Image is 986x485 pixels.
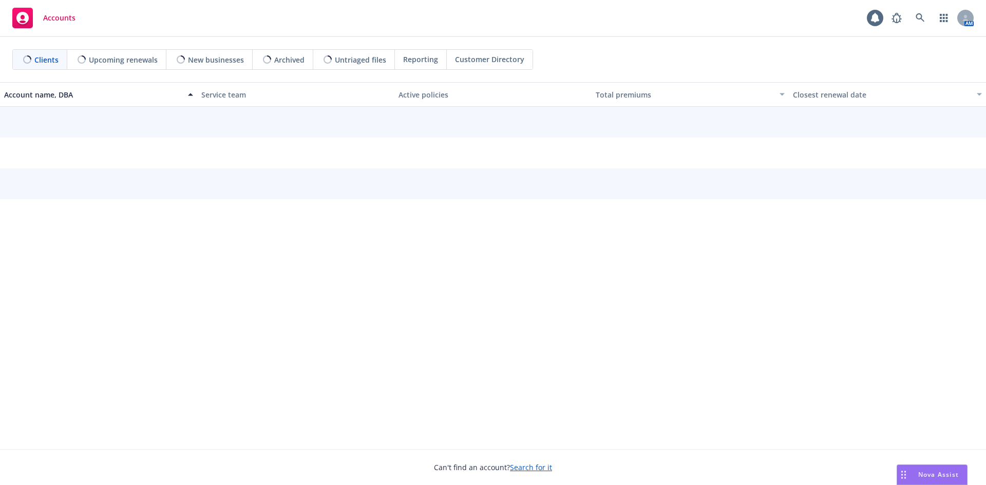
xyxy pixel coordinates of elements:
a: Search [910,8,931,28]
div: Total premiums [596,89,773,100]
div: Active policies [399,89,587,100]
div: Drag to move [897,465,910,484]
a: Accounts [8,4,80,32]
span: New businesses [188,54,244,65]
span: Reporting [403,54,438,65]
span: Archived [274,54,305,65]
button: Closest renewal date [789,82,986,107]
button: Active policies [394,82,592,107]
button: Total premiums [592,82,789,107]
a: Search for it [510,462,552,472]
div: Closest renewal date [793,89,971,100]
a: Switch app [934,8,954,28]
button: Nova Assist [897,464,968,485]
div: Service team [201,89,390,100]
span: Upcoming renewals [89,54,158,65]
span: Can't find an account? [434,462,552,473]
span: Untriaged files [335,54,386,65]
div: Account name, DBA [4,89,182,100]
span: Clients [34,54,59,65]
span: Accounts [43,14,75,22]
span: Customer Directory [455,54,524,65]
span: Nova Assist [918,470,959,479]
button: Service team [197,82,394,107]
a: Report a Bug [886,8,907,28]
